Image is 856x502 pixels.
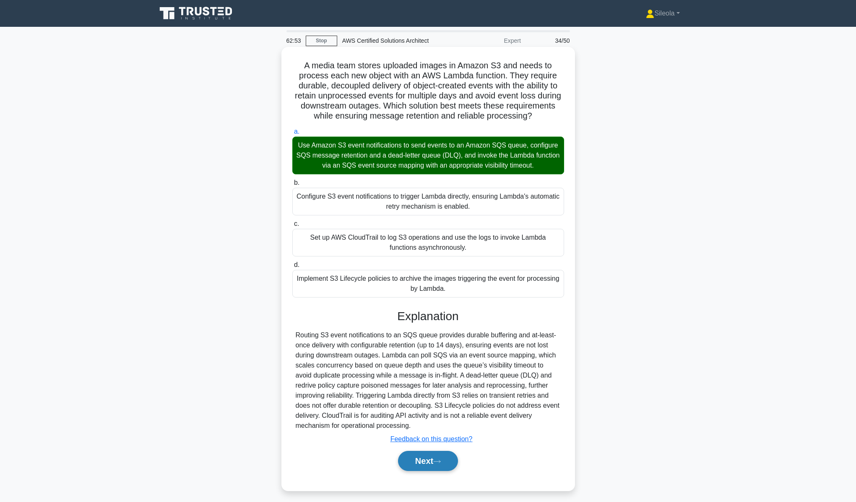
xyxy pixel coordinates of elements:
[294,261,299,268] span: d.
[337,32,453,49] div: AWS Certified Solutions Architect
[294,220,299,227] span: c.
[291,60,565,122] h5: A media team stores uploaded images in Amazon S3 and needs to process each new object with an AWS...
[626,5,700,22] a: Sileola
[281,32,306,49] div: 62:53
[296,330,561,431] div: Routing S3 event notifications to an SQS queue provides durable buffering and at-least-once deliv...
[292,188,564,215] div: Configure S3 event notifications to trigger Lambda directly, ensuring Lambda's automatic retry me...
[294,179,299,186] span: b.
[390,435,473,442] a: Feedback on this question?
[294,128,299,135] span: a.
[398,451,458,471] button: Next
[292,137,564,174] div: Use Amazon S3 event notifications to send events to an Amazon SQS queue, configure SQS message re...
[297,309,559,323] h3: Explanation
[306,36,337,46] a: Stop
[292,229,564,256] div: Set up AWS CloudTrail to log S3 operations and use the logs to invoke Lambda functions asynchrono...
[453,32,526,49] div: Expert
[526,32,575,49] div: 34/50
[292,270,564,298] div: Implement S3 Lifecycle policies to archive the images triggering the event for processing by Lambda.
